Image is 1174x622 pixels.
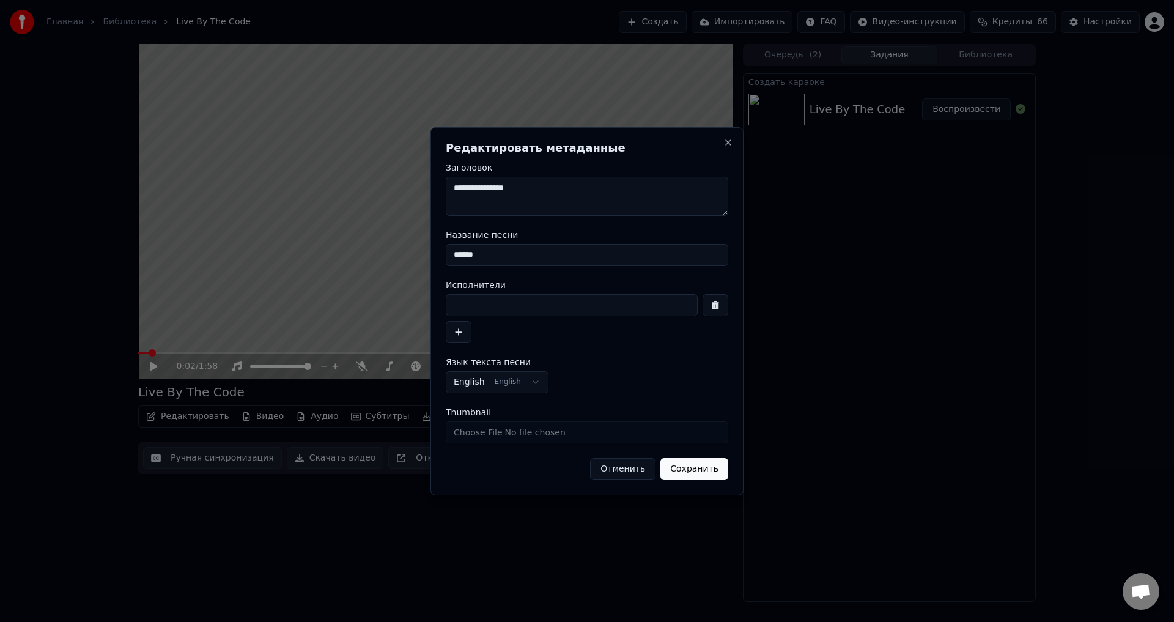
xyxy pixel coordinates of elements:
[446,231,728,239] label: Название песни
[446,281,728,289] label: Исполнители
[590,458,655,480] button: Отменить
[446,143,728,154] h2: Редактировать метаданные
[446,408,491,417] span: Thumbnail
[660,458,728,480] button: Сохранить
[446,358,531,366] span: Язык текста песни
[446,163,728,172] label: Заголовок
